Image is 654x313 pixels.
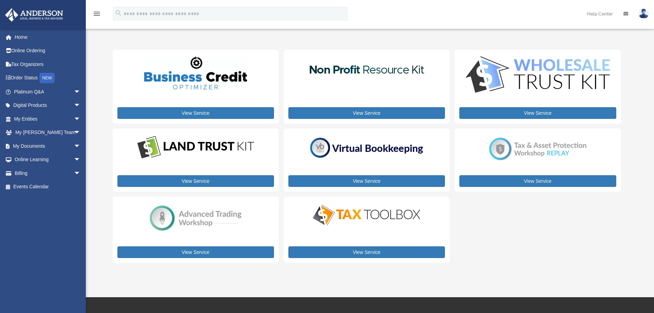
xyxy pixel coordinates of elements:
span: arrow_drop_down [74,112,88,126]
span: arrow_drop_down [74,85,88,99]
a: Tax Organizers [5,57,91,71]
span: arrow_drop_down [74,139,88,153]
a: Billingarrow_drop_down [5,166,91,180]
a: View Service [459,175,616,187]
a: View Service [288,175,445,187]
a: Order StatusNEW [5,71,91,85]
span: arrow_drop_down [74,99,88,113]
a: Home [5,30,91,44]
div: NEW [39,73,55,83]
i: search [115,9,122,17]
a: menu [93,12,101,18]
a: Online Ordering [5,44,91,58]
img: User Pic [639,9,649,19]
a: Events Calendar [5,180,91,194]
i: menu [93,10,101,18]
a: My [PERSON_NAME] Teamarrow_drop_down [5,126,91,139]
a: View Service [117,107,274,119]
a: View Service [288,246,445,258]
span: arrow_drop_down [74,153,88,167]
a: Digital Productsarrow_drop_down [5,99,88,112]
a: My Documentsarrow_drop_down [5,139,91,153]
a: My Entitiesarrow_drop_down [5,112,91,126]
a: Platinum Q&Aarrow_drop_down [5,85,91,99]
img: Anderson Advisors Platinum Portal [3,8,65,22]
span: arrow_drop_down [74,166,88,180]
a: View Service [117,175,274,187]
span: arrow_drop_down [74,126,88,140]
a: View Service [117,246,274,258]
a: View Service [459,107,616,119]
a: View Service [288,107,445,119]
a: Online Learningarrow_drop_down [5,153,91,167]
